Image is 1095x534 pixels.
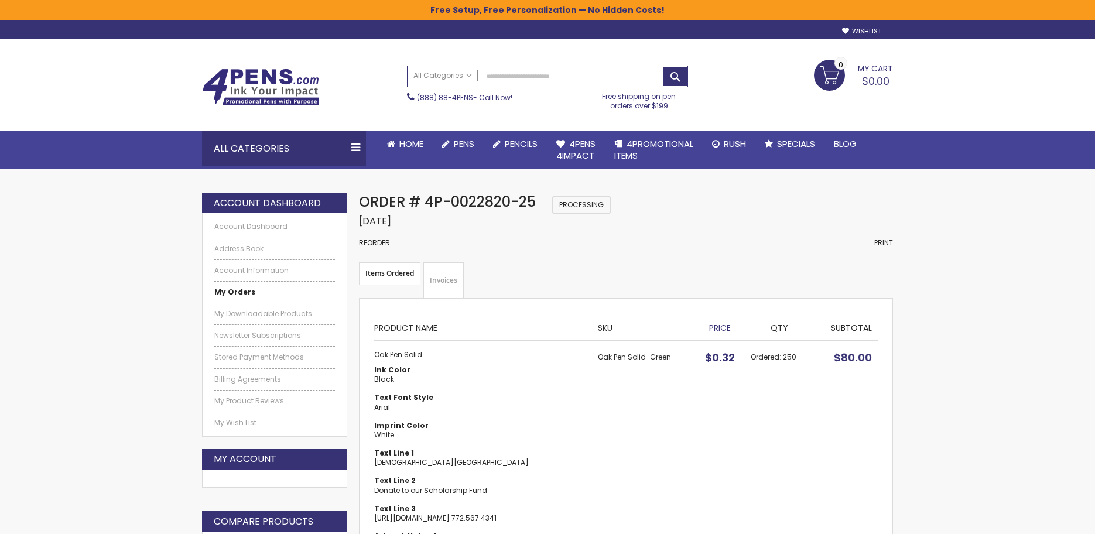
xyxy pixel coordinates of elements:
a: Wishlist [842,27,881,36]
div: All Categories [202,131,366,166]
span: [DATE] [359,214,391,228]
th: Qty [745,313,814,340]
a: $0.00 0 [814,60,893,89]
dt: Imprint Color [374,421,587,430]
span: Pencils [505,138,538,150]
span: Specials [777,138,815,150]
span: Order # 4P-0022820-25 [359,192,536,211]
th: Subtotal [814,313,878,340]
strong: Oak Pen Solid [374,350,587,360]
span: 0 [839,59,843,70]
th: Price [694,313,745,340]
span: Processing [552,196,611,214]
th: Product Name [374,313,593,340]
a: Home [378,131,433,157]
span: 4Pens 4impact [556,138,596,162]
dd: [URL][DOMAIN_NAME] 772.567.4341 [374,514,587,523]
span: Ordered [751,352,783,362]
dt: Text Line 2 [374,476,587,485]
span: 250 [783,352,796,362]
span: $80.00 [834,350,872,365]
a: Account Dashboard [214,222,335,231]
a: Newsletter Subscriptions [214,331,335,340]
a: Blog [824,131,866,157]
strong: Items Ordered [359,262,420,285]
a: My Orders [214,287,335,297]
span: Pens [454,138,474,150]
dd: White [374,430,587,440]
th: SKU [592,313,694,340]
a: 4PROMOTIONALITEMS [605,131,703,169]
a: Address Book [214,244,335,254]
a: Print [874,238,893,248]
span: All Categories [413,71,472,80]
strong: My Orders [214,287,255,297]
a: Specials [755,131,824,157]
span: Blog [834,138,857,150]
a: Account Information [214,266,335,275]
a: Pencils [484,131,547,157]
dt: Text Line 1 [374,449,587,458]
span: $0.32 [705,350,735,365]
dd: [DEMOGRAPHIC_DATA][GEOGRAPHIC_DATA] [374,458,587,467]
a: Invoices [423,262,464,299]
dt: Text Line 3 [374,504,587,514]
a: Billing Agreements [214,375,335,384]
dd: Black [374,375,587,384]
strong: Compare Products [214,515,313,528]
strong: My Account [214,453,276,465]
dt: Text Font Style [374,393,587,402]
span: Rush [724,138,746,150]
a: Rush [703,131,755,157]
img: 4Pens Custom Pens and Promotional Products [202,69,319,106]
a: 4Pens4impact [547,131,605,169]
a: (888) 88-4PENS [417,93,473,102]
span: - Call Now! [417,93,512,102]
a: My Downloadable Products [214,309,335,319]
strong: Account Dashboard [214,197,321,210]
span: 4PROMOTIONAL ITEMS [614,138,693,162]
dt: Ink Color [374,365,587,375]
a: Reorder [359,238,390,248]
dd: Arial [374,403,587,412]
a: Pens [433,131,484,157]
a: My Product Reviews [214,396,335,406]
a: My Wish List [214,418,335,427]
a: All Categories [408,66,478,85]
dd: Donate to our Scholarship Fund [374,486,587,495]
span: Home [399,138,423,150]
a: Stored Payment Methods [214,352,335,362]
div: Free shipping on pen orders over $199 [590,87,689,111]
span: $0.00 [862,74,889,88]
